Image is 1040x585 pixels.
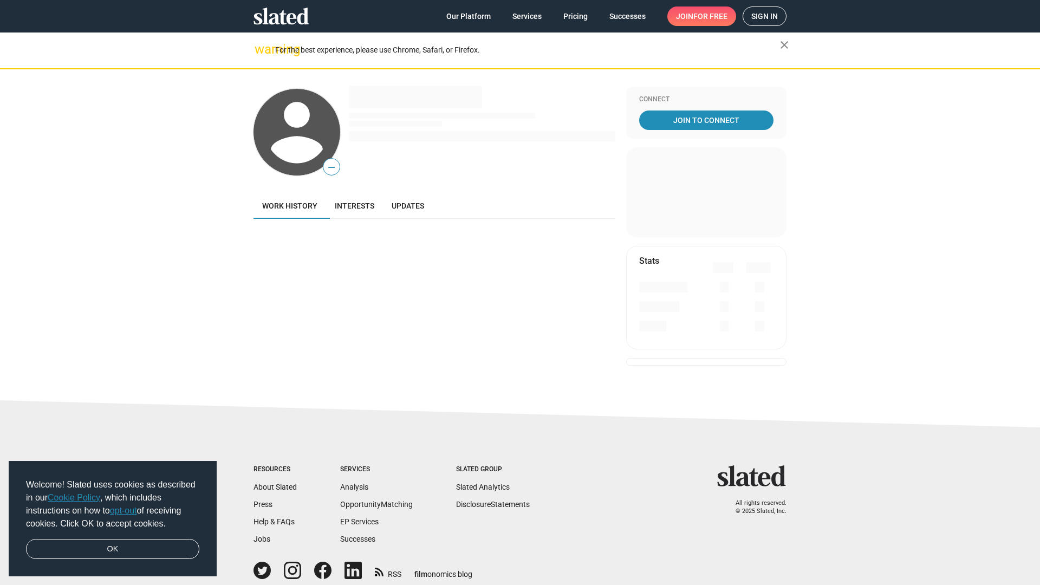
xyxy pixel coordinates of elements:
[563,6,588,26] span: Pricing
[555,6,596,26] a: Pricing
[504,6,550,26] a: Services
[253,500,272,509] a: Press
[48,493,100,502] a: Cookie Policy
[110,506,137,515] a: opt-out
[676,6,727,26] span: Join
[9,461,217,577] div: cookieconsent
[26,539,199,560] a: dismiss cookie message
[456,483,510,491] a: Slated Analytics
[751,7,778,25] span: Sign in
[438,6,499,26] a: Our Platform
[253,535,270,543] a: Jobs
[609,6,646,26] span: Successes
[456,465,530,474] div: Slated Group
[641,110,771,130] span: Join To Connect
[253,517,295,526] a: Help & FAQs
[253,193,326,219] a: Work history
[414,570,427,578] span: film
[340,500,413,509] a: OpportunityMatching
[639,95,773,104] div: Connect
[392,201,424,210] span: Updates
[414,561,472,580] a: filmonomics blog
[323,160,340,174] span: —
[340,517,379,526] a: EP Services
[693,6,727,26] span: for free
[743,6,786,26] a: Sign in
[778,38,791,51] mat-icon: close
[383,193,433,219] a: Updates
[335,201,374,210] span: Interests
[340,465,413,474] div: Services
[601,6,654,26] a: Successes
[724,499,786,515] p: All rights reserved. © 2025 Slated, Inc.
[456,500,530,509] a: DisclosureStatements
[667,6,736,26] a: Joinfor free
[639,255,659,266] mat-card-title: Stats
[275,43,780,57] div: For the best experience, please use Chrome, Safari, or Firefox.
[639,110,773,130] a: Join To Connect
[262,201,317,210] span: Work history
[340,483,368,491] a: Analysis
[253,465,297,474] div: Resources
[446,6,491,26] span: Our Platform
[255,43,268,56] mat-icon: warning
[512,6,542,26] span: Services
[340,535,375,543] a: Successes
[253,483,297,491] a: About Slated
[375,563,401,580] a: RSS
[26,478,199,530] span: Welcome! Slated uses cookies as described in our , which includes instructions on how to of recei...
[326,193,383,219] a: Interests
